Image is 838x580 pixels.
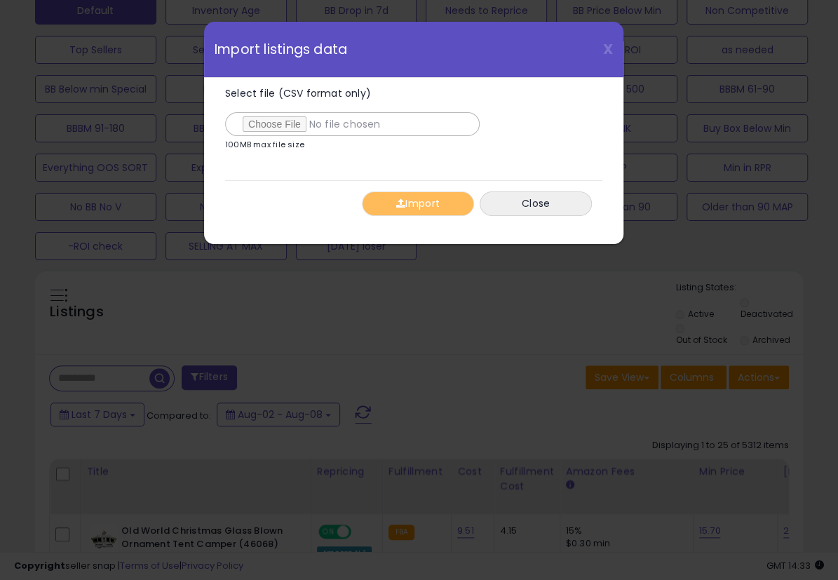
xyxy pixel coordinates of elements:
span: Import listings data [215,43,347,56]
p: 100MB max file size [225,141,304,149]
button: Import [362,191,474,216]
span: Select file (CSV format only) [225,86,371,100]
span: X [603,39,613,59]
button: Close [480,191,592,216]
